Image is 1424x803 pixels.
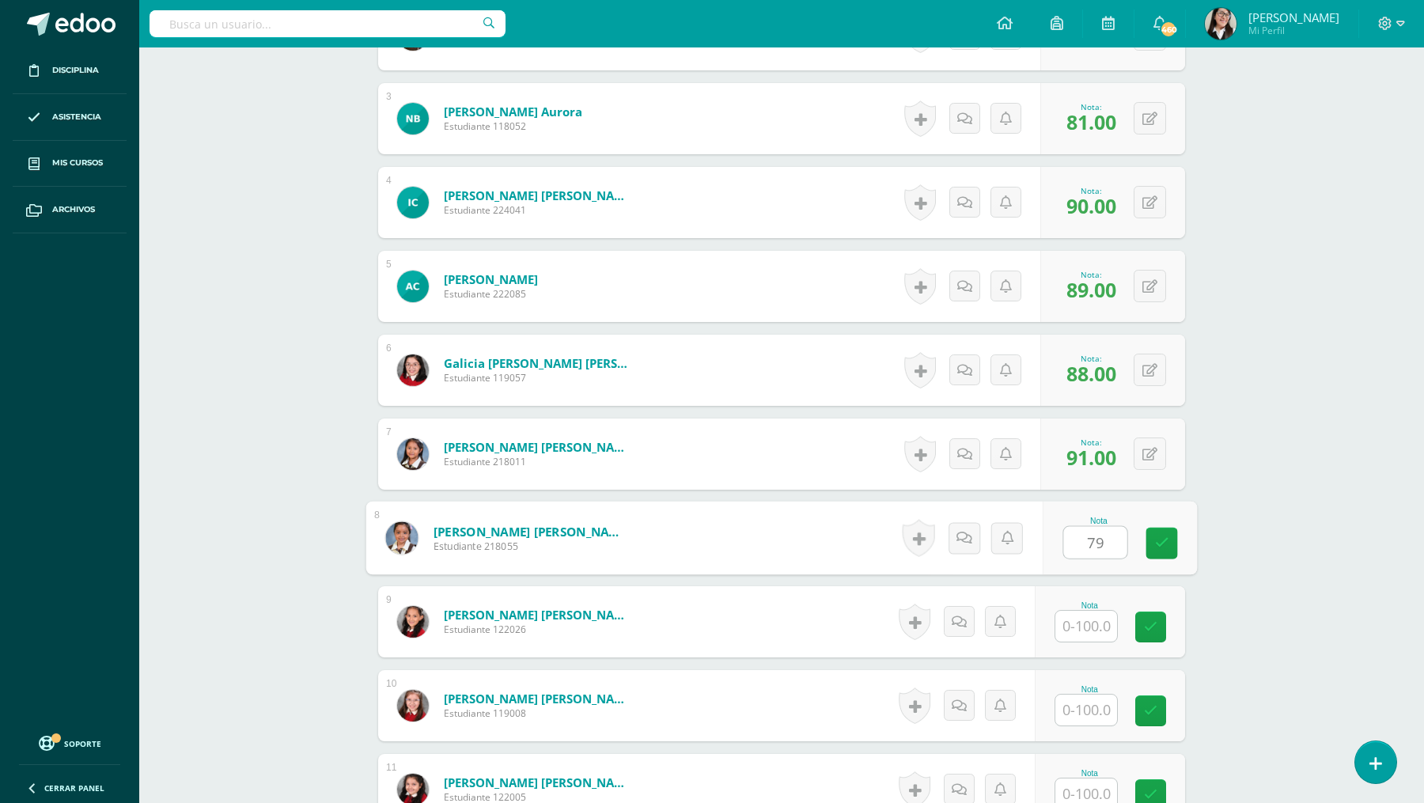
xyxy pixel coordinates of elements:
[52,203,95,216] span: Archivos
[52,64,99,77] span: Disciplina
[52,111,101,123] span: Asistencia
[444,371,634,384] span: Estudiante 119057
[1066,276,1116,303] span: 89.00
[150,10,506,37] input: Busca un usuario...
[1066,353,1116,364] div: Nota:
[1066,185,1116,196] div: Nota:
[44,782,104,794] span: Cerrar panel
[444,203,634,217] span: Estudiante 224041
[1066,437,1116,448] div: Nota:
[444,187,634,203] a: [PERSON_NAME] [PERSON_NAME]
[444,119,582,133] span: Estudiante 118052
[444,623,634,636] span: Estudiante 122026
[444,287,538,301] span: Estudiante 222085
[52,157,103,169] span: Mis cursos
[1063,517,1135,525] div: Nota
[1064,527,1127,559] input: 0-100.0
[444,775,634,790] a: [PERSON_NAME] [PERSON_NAME]
[397,103,429,134] img: c8365e744722bf27ae95fd101ab0667f.png
[1055,685,1124,694] div: Nota
[434,523,629,540] a: [PERSON_NAME] [PERSON_NAME]
[1055,601,1124,610] div: Nota
[444,706,634,720] span: Estudiante 119008
[19,732,120,753] a: Soporte
[444,607,634,623] a: [PERSON_NAME] [PERSON_NAME]
[1066,192,1116,219] span: 90.00
[1248,9,1339,25] span: [PERSON_NAME]
[13,187,127,233] a: Archivos
[1066,108,1116,135] span: 81.00
[1066,269,1116,280] div: Nota:
[1066,360,1116,387] span: 88.00
[385,521,418,554] img: 7a76d56a5c1472cccba7b2e674a3589e.png
[64,738,101,749] span: Soporte
[1160,21,1177,38] span: 460
[13,141,127,187] a: Mis cursos
[397,690,429,722] img: 0e728b18989f2ae965eb47e3de1c6f07.png
[1248,24,1339,37] span: Mi Perfil
[13,47,127,94] a: Disciplina
[1066,444,1116,471] span: 91.00
[13,94,127,141] a: Asistencia
[397,606,429,638] img: 08ba5de7555c3a8cb3048c96889e7e72.png
[444,355,634,371] a: Galicia [PERSON_NAME] [PERSON_NAME]
[1055,695,1117,725] input: 0-100.0
[1205,8,1237,40] img: 5358fa9db8ffc193310ed9165011e703.png
[444,104,582,119] a: [PERSON_NAME] Aurora
[1055,769,1124,778] div: Nota
[444,439,634,455] a: [PERSON_NAME] [PERSON_NAME]
[1066,101,1116,112] div: Nota:
[397,187,429,218] img: 4b8e5649bd72c6dc9d42afd6cd7c9b90.png
[444,691,634,706] a: [PERSON_NAME] [PERSON_NAME]
[434,540,629,554] span: Estudiante 218055
[397,354,429,386] img: 87e24bec968a13b36736404ed16e8d45.png
[1055,611,1117,642] input: 0-100.0
[444,455,634,468] span: Estudiante 218011
[397,271,429,302] img: 86b7b6623a859677f2ca86ce5b73683f.png
[397,438,429,470] img: 381f357d620e845a46433c70942bf47c.png
[444,271,538,287] a: [PERSON_NAME]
